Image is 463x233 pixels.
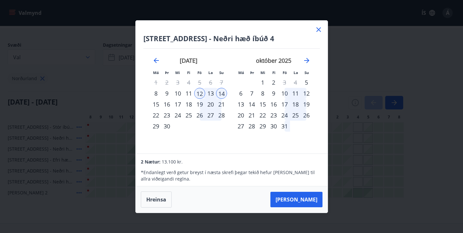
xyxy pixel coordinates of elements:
td: Not available. miðvikudagur, 3. september 2025 [172,77,183,88]
td: Choose laugardagur, 20. september 2025 as your check-in date. It’s available. [205,99,216,110]
small: Fö [283,70,287,75]
td: Choose fimmtudagur, 18. september 2025 as your check-in date. It’s available. [183,99,194,110]
td: Choose laugardagur, 27. september 2025 as your check-in date. It’s available. [205,110,216,121]
div: Calendar [143,49,320,146]
span: 2 Nætur: [141,159,160,165]
div: 19 [301,99,312,110]
div: 28 [216,110,227,121]
div: 30 [268,121,279,132]
div: Aðeins útritun í boði [279,77,290,88]
td: Choose mánudagur, 8. september 2025 as your check-in date. It’s available. [150,88,161,99]
td: Choose fimmtudagur, 25. september 2025 as your check-in date. It’s available. [183,110,194,121]
td: Choose sunnudagur, 28. september 2025 as your check-in date. It’s available. [216,110,227,121]
div: 26 [301,110,312,121]
div: 24 [279,110,290,121]
small: Su [219,70,224,75]
div: 17 [172,99,183,110]
td: Choose miðvikudagur, 8. október 2025 as your check-in date. It’s available. [257,88,268,99]
p: * Endanlegt verð getur breyst í næsta skrefi þegar tekið hefur [PERSON_NAME] til allra viðeigandi... [141,169,322,182]
td: Choose föstudagur, 10. október 2025 as your check-in date. It’s available. [279,88,290,99]
small: Su [304,70,309,75]
td: Choose miðvikudagur, 10. september 2025 as your check-in date. It’s available. [172,88,183,99]
div: Move forward to switch to the next month. [303,57,311,64]
td: Choose föstudagur, 24. október 2025 as your check-in date. It’s available. [279,110,290,121]
div: 12 [194,88,205,99]
div: 6 [235,88,246,99]
td: Choose föstudagur, 3. október 2025 as your check-in date. It’s available. [279,77,290,88]
td: Choose sunnudagur, 19. október 2025 as your check-in date. It’s available. [301,99,312,110]
td: Not available. laugardagur, 4. október 2025 [290,77,301,88]
td: Not available. þriðjudagur, 2. september 2025 [161,77,172,88]
button: [PERSON_NAME] [270,192,322,207]
td: Choose sunnudagur, 12. október 2025 as your check-in date. It’s available. [301,88,312,99]
strong: október 2025 [256,57,291,64]
td: Choose mánudagur, 15. september 2025 as your check-in date. It’s available. [150,99,161,110]
small: Þr [165,70,169,75]
div: Aðeins innritun í boði [301,77,312,88]
small: Mi [175,70,180,75]
div: 19 [194,99,205,110]
div: Aðeins innritun í boði [150,88,161,99]
div: 20 [205,99,216,110]
small: Mi [260,70,265,75]
td: Choose föstudagur, 31. október 2025 as your check-in date. It’s available. [279,121,290,132]
div: 29 [150,121,161,132]
div: 21 [246,110,257,121]
td: Selected as start date. föstudagur, 12. september 2025 [194,88,205,99]
td: Choose mánudagur, 20. október 2025 as your check-in date. It’s available. [235,110,246,121]
small: Þr [250,70,254,75]
td: Choose mánudagur, 27. október 2025 as your check-in date. It’s available. [235,121,246,132]
small: Má [153,70,159,75]
div: 29 [257,121,268,132]
div: 30 [161,121,172,132]
td: Choose mánudagur, 29. september 2025 as your check-in date. It’s available. [150,121,161,132]
td: Choose föstudagur, 17. október 2025 as your check-in date. It’s available. [279,99,290,110]
div: 25 [183,110,194,121]
div: 14 [216,88,227,99]
div: 18 [183,99,194,110]
small: La [294,70,298,75]
td: Choose fimmtudagur, 23. október 2025 as your check-in date. It’s available. [268,110,279,121]
td: Not available. mánudagur, 1. september 2025 [150,77,161,88]
div: 21 [216,99,227,110]
small: Fi [187,70,190,75]
td: Choose miðvikudagur, 17. september 2025 as your check-in date. It’s available. [172,99,183,110]
td: Choose fimmtudagur, 30. október 2025 as your check-in date. It’s available. [268,121,279,132]
td: Selected as end date. sunnudagur, 14. september 2025 [216,88,227,99]
td: Not available. sunnudagur, 7. september 2025 [216,77,227,88]
td: Choose miðvikudagur, 22. október 2025 as your check-in date. It’s available. [257,110,268,121]
td: Choose mánudagur, 22. september 2025 as your check-in date. It’s available. [150,110,161,121]
div: 9 [161,88,172,99]
div: 26 [194,110,205,121]
div: 10 [172,88,183,99]
td: Choose mánudagur, 13. október 2025 as your check-in date. It’s available. [235,99,246,110]
td: Choose fimmtudagur, 11. september 2025 as your check-in date. It’s available. [183,88,194,99]
div: 9 [268,88,279,99]
div: 28 [246,121,257,132]
td: Choose sunnudagur, 21. september 2025 as your check-in date. It’s available. [216,99,227,110]
td: Choose miðvikudagur, 1. október 2025 as your check-in date. It’s available. [257,77,268,88]
td: Choose þriðjudagur, 14. október 2025 as your check-in date. It’s available. [246,99,257,110]
td: Selected. laugardagur, 13. september 2025 [205,88,216,99]
td: Choose föstudagur, 19. september 2025 as your check-in date. It’s available. [194,99,205,110]
div: 23 [161,110,172,121]
td: Choose mánudagur, 6. október 2025 as your check-in date. It’s available. [235,88,246,99]
div: 8 [257,88,268,99]
td: Choose miðvikudagur, 29. október 2025 as your check-in date. It’s available. [257,121,268,132]
div: 23 [268,110,279,121]
td: Choose þriðjudagur, 7. október 2025 as your check-in date. It’s available. [246,88,257,99]
button: Hreinsa [141,191,172,208]
td: Choose sunnudagur, 5. október 2025 as your check-in date. It’s available. [301,77,312,88]
div: 20 [235,110,246,121]
td: Choose þriðjudagur, 21. október 2025 as your check-in date. It’s available. [246,110,257,121]
div: 24 [172,110,183,121]
div: 16 [268,99,279,110]
div: 22 [150,110,161,121]
div: 15 [150,99,161,110]
td: Choose fimmtudagur, 9. október 2025 as your check-in date. It’s available. [268,88,279,99]
div: 17 [279,99,290,110]
div: 13 [235,99,246,110]
h4: [STREET_ADDRESS] - Neðri hæð íbúð 4 [143,33,320,43]
div: 31 [279,121,290,132]
td: Choose þriðjudagur, 28. október 2025 as your check-in date. It’s available. [246,121,257,132]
